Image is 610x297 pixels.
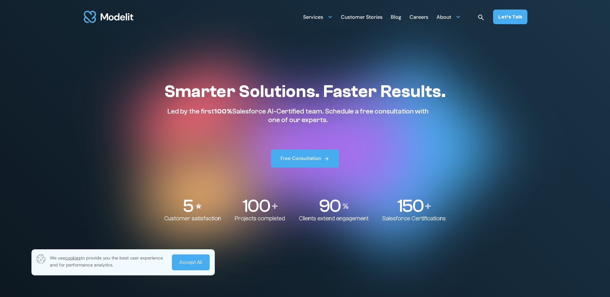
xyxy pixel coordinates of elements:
[391,11,401,24] div: Blog
[235,215,285,222] p: Projects completed
[214,107,232,115] span: 100%
[303,11,323,24] div: Services
[391,10,401,23] a: Blog
[172,254,210,270] a: Accept All
[437,11,451,24] div: About
[410,10,428,23] a: Careers
[271,149,339,168] a: Free Consultation
[164,215,221,222] p: Customer satisfaction
[65,255,81,261] span: cookies
[382,215,446,222] p: Salesforce Certifications
[195,202,202,210] img: Stars
[397,197,424,215] p: 150
[303,10,333,23] div: Services
[164,81,446,102] h1: Smarter Solutions. Faster Results.
[50,254,167,268] p: We use to provide you the best user experience and for performance analytics.
[410,11,428,24] div: Careers
[324,156,329,162] img: arrow right
[83,7,135,27] a: home
[183,197,193,215] p: 5
[83,7,135,27] img: modelit logo
[425,203,431,209] img: Plus
[437,10,461,23] div: About
[164,107,432,124] p: Led by the first Salesforce AI-Certified team. Schedule a free consultation with one of our experts.
[272,203,278,209] img: Plus
[498,13,522,20] div: Let’s Talk
[342,203,349,209] img: Percentage
[281,155,321,162] div: Free Consultation
[493,10,527,24] a: Let’s Talk
[319,197,340,215] p: 90
[341,11,383,24] div: Customer Stories
[242,197,270,215] p: 100
[299,215,369,222] p: Clients extend engagement
[341,10,383,23] a: Customer Stories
